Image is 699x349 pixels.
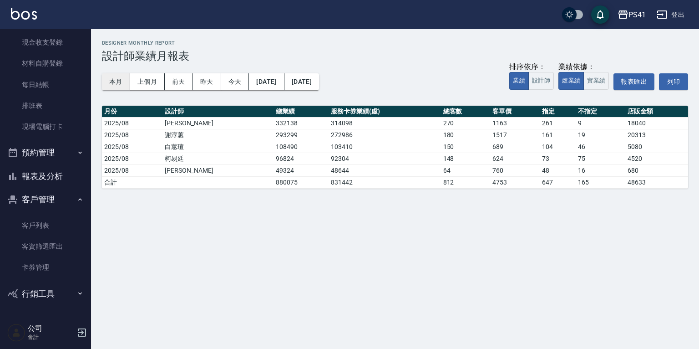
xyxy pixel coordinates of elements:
[614,5,649,24] button: PS41
[576,141,625,153] td: 46
[540,164,576,176] td: 48
[102,153,162,164] td: 2025/08
[490,141,540,153] td: 689
[625,176,688,188] td: 48633
[441,117,491,129] td: 270
[4,282,87,306] button: 行銷工具
[576,117,625,129] td: 9
[441,141,491,153] td: 150
[162,164,274,176] td: [PERSON_NAME]
[4,95,87,116] a: 排班表
[625,106,688,118] th: 店販金額
[540,106,576,118] th: 指定
[490,117,540,129] td: 1163
[509,62,554,72] div: 排序依序：
[28,333,74,341] p: 會計
[490,153,540,164] td: 624
[274,141,329,153] td: 108490
[490,164,540,176] td: 760
[4,257,87,278] a: 卡券管理
[130,73,165,90] button: 上個月
[102,117,162,129] td: 2025/08
[102,73,130,90] button: 本月
[329,117,441,129] td: 314098
[329,176,441,188] td: 831442
[540,141,576,153] td: 104
[4,215,87,236] a: 客戶列表
[540,176,576,188] td: 647
[7,323,25,342] img: Person
[583,72,609,90] button: 實業績
[4,188,87,211] button: 客戶管理
[441,153,491,164] td: 148
[28,324,74,333] h5: 公司
[329,106,441,118] th: 服務卡券業績(虛)
[329,141,441,153] td: 103410
[329,153,441,164] td: 92304
[625,141,688,153] td: 5080
[162,141,274,153] td: 白蕙瑄
[540,117,576,129] td: 261
[193,73,221,90] button: 昨天
[490,129,540,141] td: 1517
[576,153,625,164] td: 75
[102,50,688,62] h3: 設計師業績月報表
[4,116,87,137] a: 現場電腦打卡
[249,73,284,90] button: [DATE]
[102,106,162,118] th: 月份
[284,73,319,90] button: [DATE]
[576,176,625,188] td: 165
[274,176,329,188] td: 880075
[329,129,441,141] td: 272986
[625,117,688,129] td: 18040
[540,153,576,164] td: 73
[441,106,491,118] th: 總客數
[558,62,609,72] div: 業績依據：
[576,164,625,176] td: 16
[102,164,162,176] td: 2025/08
[11,8,37,20] img: Logo
[490,106,540,118] th: 客單價
[165,73,193,90] button: 前天
[591,5,609,24] button: save
[102,40,688,46] h2: Designer Monthly Report
[162,117,274,129] td: [PERSON_NAME]
[274,164,329,176] td: 49324
[274,106,329,118] th: 總業績
[441,164,491,176] td: 64
[540,129,576,141] td: 161
[653,6,688,23] button: 登出
[490,176,540,188] td: 4753
[625,153,688,164] td: 4520
[274,153,329,164] td: 96824
[4,164,87,188] button: 報表及分析
[102,141,162,153] td: 2025/08
[162,106,274,118] th: 設計師
[613,73,654,90] button: 報表匯出
[162,153,274,164] td: 柯易廷
[441,176,491,188] td: 812
[4,141,87,164] button: 預約管理
[4,32,87,53] a: 現金收支登錄
[274,129,329,141] td: 293299
[625,129,688,141] td: 20313
[102,129,162,141] td: 2025/08
[162,129,274,141] td: 謝淳蕙
[274,117,329,129] td: 332138
[576,129,625,141] td: 19
[659,73,688,90] button: 列印
[441,129,491,141] td: 180
[509,72,529,90] button: 業績
[102,106,688,189] table: a dense table
[528,72,554,90] button: 設計師
[329,164,441,176] td: 48644
[4,74,87,95] a: 每日結帳
[4,53,87,74] a: 材料自購登錄
[628,9,646,21] div: PS41
[102,176,162,188] td: 合計
[221,73,249,90] button: 今天
[4,236,87,257] a: 客資篩選匯出
[558,72,584,90] button: 虛業績
[576,106,625,118] th: 不指定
